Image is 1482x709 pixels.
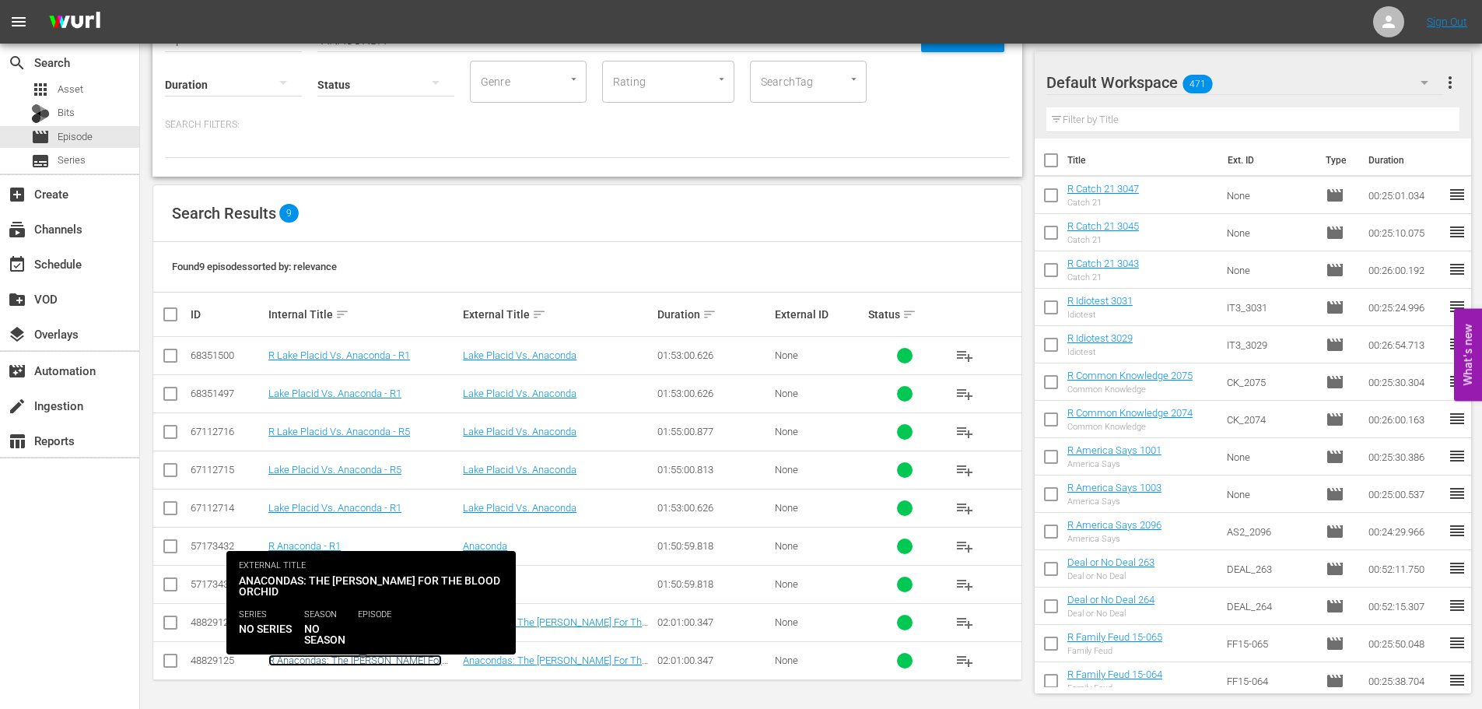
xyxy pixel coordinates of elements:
div: Catch 21 [1067,235,1139,245]
td: None [1221,177,1320,214]
span: Episode [1326,672,1344,690]
td: 00:25:30.304 [1362,363,1448,401]
a: Anacondas: The [PERSON_NAME] For The Blood Orchid [463,616,648,640]
span: sort [702,307,716,321]
a: R America Says 2096 [1067,519,1161,531]
span: reorder [1448,671,1466,690]
button: playlist_add [946,337,983,374]
button: Open [714,72,729,86]
div: 02:01:00.347 [657,616,769,628]
span: Episode [1326,223,1344,242]
a: R Family Feud 15-064 [1067,669,1162,680]
div: America Says [1067,459,1161,469]
a: Lake Placid Vs. Anaconda - R1 [268,502,401,514]
div: External ID [775,308,864,321]
th: Duration [1359,139,1452,182]
td: 00:24:29.966 [1362,513,1448,550]
span: VOD [8,290,26,309]
div: 01:53:00.626 [657,349,769,361]
span: playlist_add [955,499,974,518]
td: CK_2074 [1221,401,1320,438]
button: playlist_add [946,642,983,679]
button: Open [846,72,861,86]
button: playlist_add [946,375,983,412]
span: Episode [1326,373,1344,391]
button: Open [566,72,581,86]
div: 01:53:00.626 [657,502,769,514]
div: 68351497 [191,388,264,399]
span: reorder [1448,372,1466,391]
th: Type [1316,139,1359,182]
td: 00:25:50.048 [1362,625,1448,662]
button: playlist_add [946,413,983,451]
span: reorder [1448,223,1466,241]
div: None [775,502,864,514]
span: Episode [1326,448,1344,466]
td: FF15-064 [1221,662,1320,700]
td: 00:26:00.163 [1362,401,1448,438]
td: 00:52:15.307 [1362,588,1448,625]
td: DEAL_264 [1221,588,1320,625]
div: External Title [463,305,653,324]
span: sort [335,307,349,321]
td: 00:26:00.192 [1362,251,1448,289]
div: Catch 21 [1067,198,1139,208]
span: reorder [1448,521,1466,540]
td: None [1221,438,1320,476]
span: Episode [1326,560,1344,578]
a: R Idiotest 3031 [1067,295,1133,307]
span: sort [532,307,546,321]
div: Idiotest [1067,310,1133,320]
a: R Catch 21 3043 [1067,258,1139,269]
button: playlist_add [946,528,983,565]
span: Ingestion [8,397,26,416]
div: 01:55:00.877 [657,426,769,437]
td: 00:25:38.704 [1362,662,1448,700]
span: reorder [1448,447,1466,465]
div: Common Knowledge [1067,384,1193,395]
a: Anaconda [463,540,507,552]
span: reorder [1448,596,1466,615]
td: 00:25:01.034 [1362,177,1448,214]
span: playlist_add [955,575,974,594]
div: 01:50:59.818 [657,578,769,590]
button: more_vert [1441,64,1459,101]
div: 02:01:00.347 [657,655,769,666]
span: Episode [1326,261,1344,279]
td: 00:25:10.075 [1362,214,1448,251]
div: Internal Title [268,305,458,324]
div: 01:53:00.626 [657,388,769,399]
span: Schedule [8,255,26,274]
div: 67112714 [191,502,264,514]
span: Search Results [172,204,276,223]
td: None [1221,251,1320,289]
span: reorder [1448,335,1466,353]
div: Deal or No Deal [1067,609,1154,619]
a: Deal or No Deal 264 [1067,594,1154,605]
a: Deal or No Deal 263 [1067,556,1154,568]
span: more_vert [1441,73,1459,92]
div: Family Feud [1067,683,1162,693]
a: Lake Placid Vs. Anaconda [463,349,576,361]
p: Search Filters: [165,118,1010,132]
span: reorder [1448,559,1466,577]
span: reorder [1448,484,1466,503]
div: Default Workspace [1046,61,1443,104]
span: reorder [1448,634,1466,652]
th: Ext. ID [1218,139,1317,182]
div: 67112715 [191,464,264,476]
img: ans4CAIJ8jUAAAAAAAAAAAAAAAAAAAAAAAAgQb4GAAAAAAAAAAAAAAAAAAAAAAAAJMjXAAAAAAAAAAAAAAAAAAAAAAAAgAT5G... [37,4,112,40]
div: 48829125 [191,655,264,666]
div: Deal or No Deal [1067,571,1154,581]
span: Automation [8,362,26,381]
a: Anaconda [463,578,507,590]
span: Channels [8,220,26,239]
td: CK_2075 [1221,363,1320,401]
span: Episode [1326,597,1344,616]
div: America Says [1067,534,1161,544]
span: movie [1326,335,1344,354]
button: playlist_add [946,566,983,603]
div: None [775,616,864,628]
span: reorder [1448,409,1466,428]
td: 00:25:30.386 [1362,438,1448,476]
